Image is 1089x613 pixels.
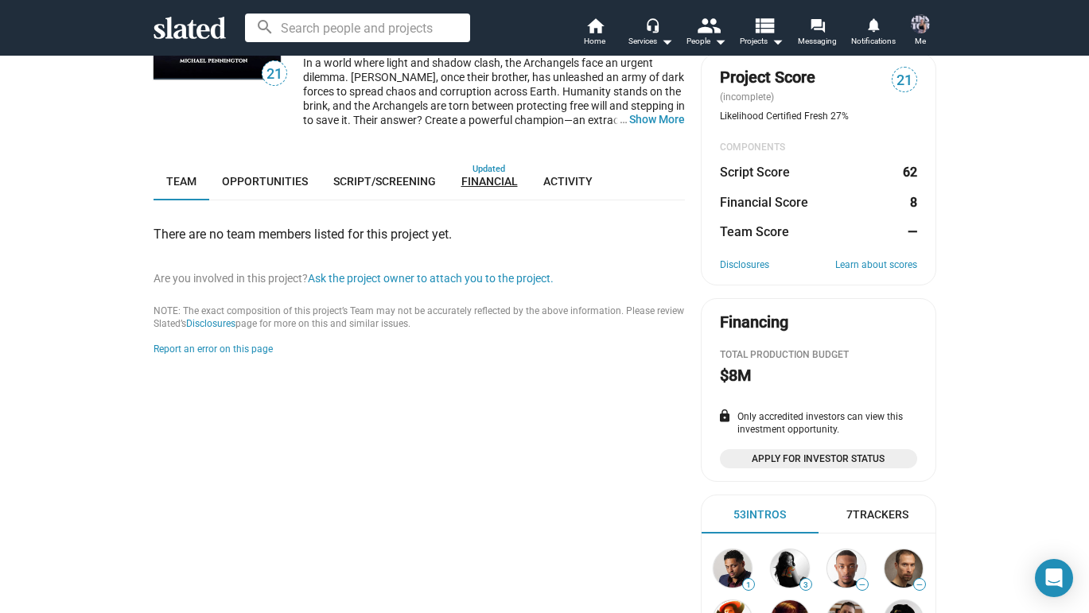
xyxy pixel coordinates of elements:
mat-icon: arrow_drop_down [768,32,787,51]
span: In a world where light and shadow clash, the Archangels face an urgent dilemma. [PERSON_NAME], on... [303,56,685,169]
span: 3 [800,580,811,590]
div: Are you involved in this project? [154,271,685,286]
span: Team [166,175,196,188]
button: People [679,16,734,51]
span: Opportunities [222,175,308,188]
span: 1 [743,580,754,590]
mat-icon: home [585,16,605,35]
div: COMPONENTS [720,142,917,154]
a: Learn about scores [835,259,917,272]
div: Financing [720,312,788,333]
mat-icon: headset_mic [645,17,659,32]
mat-icon: lock [718,409,732,423]
mat-icon: arrow_drop_down [710,32,729,51]
span: — [914,580,925,589]
span: Notifications [851,32,896,51]
mat-icon: arrow_drop_down [657,32,676,51]
span: (incomplete) [720,91,777,103]
div: Only accredited investors can view this investment opportunity. [720,411,917,436]
div: 7 Trackers [846,507,908,522]
a: Home [567,16,623,51]
img: caleb isaiah coleman [827,549,865,588]
div: NOTE: The exact composition of this project’s Team may not be accurately reflected by the above i... [154,305,685,331]
h2: $8M [720,365,751,386]
button: Services [623,16,679,51]
input: Search people and projects [245,14,470,42]
a: Activity [531,162,605,200]
mat-icon: view_list [752,14,775,37]
div: There are no team members listed for this project yet. [154,226,685,242]
span: — [857,580,868,589]
a: Financial [449,162,531,200]
img: Nicole Sell [911,14,930,33]
mat-icon: notifications [865,17,881,32]
mat-icon: people [696,14,719,37]
button: …Show More [629,112,685,126]
img: Matteo Pasquini [885,549,923,588]
dd: 8 [902,194,917,211]
a: Script/Screening [321,162,449,200]
div: Services [628,32,673,51]
dt: Financial Score [720,194,808,211]
button: Report an error on this page [154,343,273,356]
img: Leia Fenix [771,549,809,588]
button: Ask the project owner to attach you to the project. [308,271,554,286]
button: Nicole SellMe [901,11,939,52]
mat-icon: forum [810,17,825,33]
span: 21 [263,64,286,85]
span: Home [584,32,605,51]
img: Jordan Bryant [714,549,752,588]
span: Projects [740,32,784,51]
dd: — [902,223,917,240]
div: 53 Intros [733,507,786,522]
a: Apply for Investor Status [720,449,917,468]
span: Messaging [798,32,837,51]
div: Likelihood Certified Fresh 27% [720,111,917,123]
dd: 62 [902,164,917,180]
span: Apply for Investor Status [729,451,908,467]
a: Disclosures [186,318,235,329]
span: Script/Screening [333,175,436,188]
span: Activity [543,175,593,188]
div: Open Intercom Messenger [1035,559,1073,597]
a: Opportunities [209,162,321,200]
span: Me [915,32,926,51]
a: Disclosures [720,259,769,272]
div: People [686,32,726,51]
dt: Script Score [720,164,790,180]
span: … [613,112,629,126]
button: Projects [734,16,790,51]
span: Project Score [720,67,815,88]
a: Notifications [846,16,901,51]
dt: Team Score [720,223,789,240]
a: Team [154,162,209,200]
a: Messaging [790,16,846,51]
div: Total Production budget [720,349,917,362]
span: Financial [461,175,518,188]
span: 21 [893,70,916,91]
